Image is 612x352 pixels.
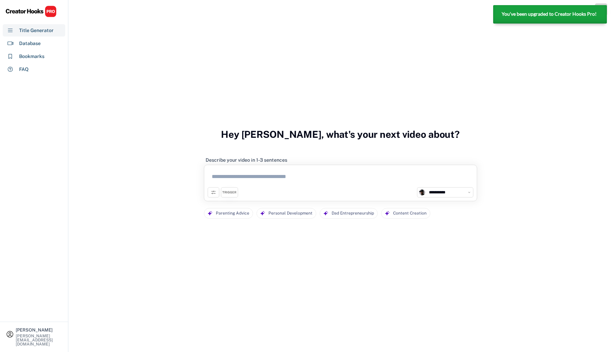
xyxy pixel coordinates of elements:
[16,334,62,346] div: [PERSON_NAME][EMAIL_ADDRESS][DOMAIN_NAME]
[19,53,44,60] div: Bookmarks
[206,157,287,163] div: Describe your video in 1-3 sentences
[5,5,57,17] img: CHPRO%20Logo.svg
[221,121,460,147] h3: Hey [PERSON_NAME], what's your next video about?
[19,66,29,73] div: FAQ
[419,189,425,195] img: channels4_profile.jpg
[16,328,62,332] div: [PERSON_NAME]
[216,208,249,218] div: Parenting Advice
[332,208,374,218] div: Dad Entrepreneurship
[393,208,427,218] div: Content Creation
[19,40,41,47] div: Database
[222,190,236,195] div: TRIGGER
[19,27,54,34] div: Title Generator
[268,208,312,218] div: Personal Development
[502,11,597,17] strong: You've been upgraded to Creator Hooks Pro!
